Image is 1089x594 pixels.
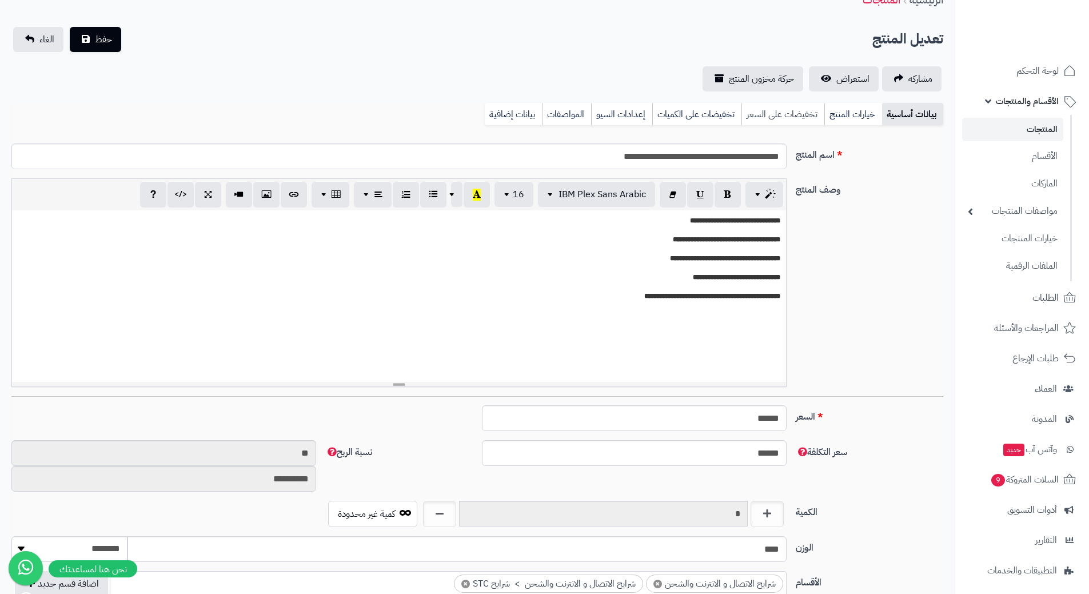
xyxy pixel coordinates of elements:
[962,314,1082,342] a: المراجعات والأسئلة
[796,445,847,459] span: سعر التكلفة
[962,436,1082,463] a: وآتس آبجديد
[962,284,1082,312] a: الطلبات
[791,143,948,162] label: اسم المنتج
[646,575,783,593] li: شرايح الاتصال و الانترنت والشحن
[962,199,1063,224] a: مواصفات المنتجات
[1035,381,1057,397] span: العملاء
[987,563,1057,579] span: التطبيقات والخدمات
[809,66,879,91] a: استعراض
[882,66,942,91] a: مشاركه
[1035,532,1057,548] span: التقارير
[962,496,1082,524] a: أدوات التسويق
[39,33,54,46] span: الغاء
[962,172,1063,196] a: الماركات
[1002,441,1057,457] span: وآتس آب
[962,57,1082,85] a: لوحة التحكم
[538,182,655,207] button: IBM Plex Sans Arabic
[882,103,943,126] a: بيانات أساسية
[1007,502,1057,518] span: أدوات التسويق
[994,320,1059,336] span: المراجعات والأسئلة
[741,103,824,126] a: تخفيضات على السعر
[1012,350,1059,366] span: طلبات الإرجاع
[908,72,932,86] span: مشاركه
[962,254,1063,278] a: الملفات الرقمية
[872,27,943,51] h2: تعديل المنتج
[454,575,643,593] li: شرايح الاتصال و الانترنت والشحن > شرايح STC
[513,188,524,201] span: 16
[962,557,1082,584] a: التطبيقات والخدمات
[494,182,533,207] button: 16
[791,178,948,197] label: وصف المنتج
[996,93,1059,109] span: الأقسام والمنتجات
[559,188,646,201] span: IBM Plex Sans Arabic
[1003,444,1024,456] span: جديد
[962,226,1063,251] a: خيارات المنتجات
[729,72,794,86] span: حركة مخزون المنتج
[962,466,1082,493] a: السلات المتروكة9
[591,103,652,126] a: إعدادات السيو
[962,375,1082,402] a: العملاء
[1032,290,1059,306] span: الطلبات
[791,501,948,519] label: الكمية
[1032,411,1057,427] span: المدونة
[95,33,112,46] span: حفظ
[824,103,882,126] a: خيارات المنتج
[70,27,121,52] button: حفظ
[1011,32,1078,56] img: logo-2.png
[990,472,1059,488] span: السلات المتروكة
[652,103,741,126] a: تخفيضات على الكميات
[461,580,470,588] span: ×
[1016,63,1059,79] span: لوحة التحكم
[791,536,948,555] label: الوزن
[962,345,1082,372] a: طلبات الإرجاع
[962,118,1063,141] a: المنتجات
[991,474,1005,487] span: 9
[542,103,591,126] a: المواصفات
[836,72,869,86] span: استعراض
[791,405,948,424] label: السعر
[485,103,542,126] a: بيانات إضافية
[962,144,1063,169] a: الأقسام
[962,527,1082,554] a: التقارير
[703,66,803,91] a: حركة مخزون المنتج
[791,571,948,589] label: الأقسام
[653,580,662,588] span: ×
[13,27,63,52] a: الغاء
[962,405,1082,433] a: المدونة
[325,445,372,459] span: نسبة الربح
